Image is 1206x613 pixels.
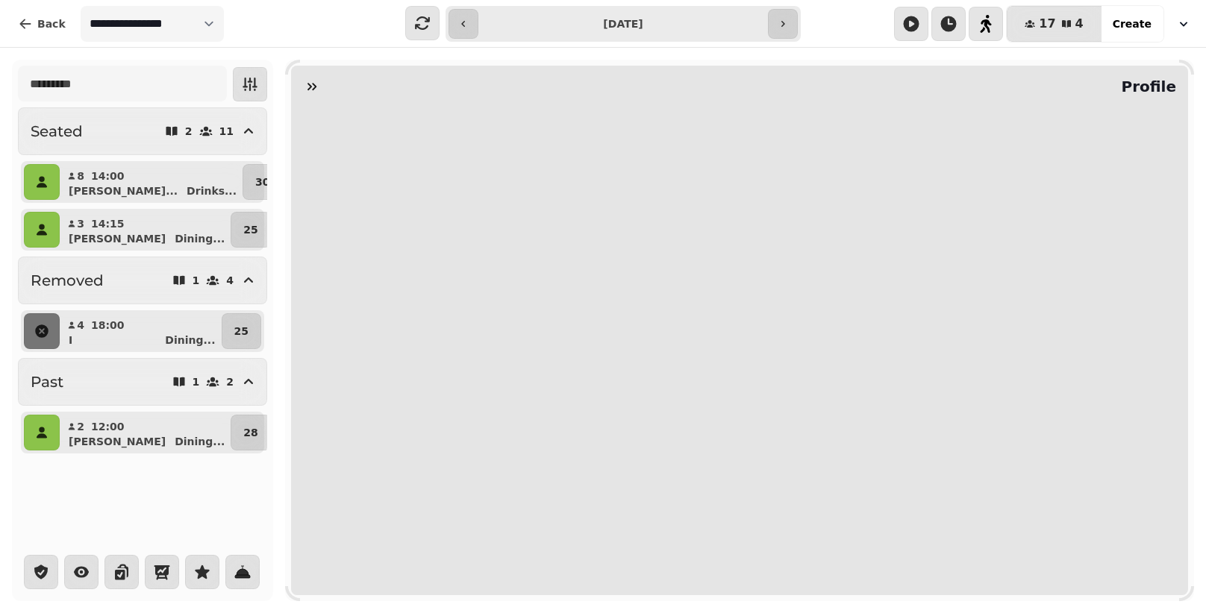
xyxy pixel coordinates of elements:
[91,216,125,231] p: 14:15
[243,222,257,237] p: 25
[76,318,85,333] p: 4
[1113,19,1152,29] span: Create
[175,231,225,246] p: Dining ...
[31,121,83,142] h2: Seated
[243,164,282,200] button: 30
[1007,6,1101,42] button: 174
[37,19,66,29] span: Back
[91,169,125,183] p: 14:00
[1101,6,1163,42] button: Create
[63,164,240,200] button: 814:00[PERSON_NAME]...Drinks...
[69,434,166,449] p: [PERSON_NAME]
[234,324,249,339] p: 25
[187,183,237,198] p: Drinks ...
[69,231,166,246] p: [PERSON_NAME]
[226,377,234,387] p: 2
[231,212,270,248] button: 25
[255,175,269,189] p: 30
[185,126,193,136] p: 2
[18,358,267,406] button: Past12
[18,257,267,304] button: Removed14
[222,313,261,349] button: 25
[219,126,234,136] p: 11
[243,425,257,440] p: 28
[18,107,267,155] button: Seated211
[91,419,125,434] p: 12:00
[6,6,78,42] button: Back
[76,419,85,434] p: 2
[63,212,228,248] button: 314:15[PERSON_NAME]Dining...
[76,216,85,231] p: 3
[226,275,234,286] p: 4
[175,434,225,449] p: Dining ...
[63,313,219,349] button: 418:00IDining...
[1115,76,1176,97] h2: Profile
[193,275,200,286] p: 1
[231,415,270,450] button: 28
[31,371,63,392] h2: Past
[69,183,178,198] p: [PERSON_NAME]...
[63,415,228,450] button: 212:00[PERSON_NAME]Dining...
[1075,18,1084,30] span: 4
[91,318,125,333] p: 18:00
[69,333,72,348] p: I
[76,169,85,183] p: 8
[31,270,104,291] h2: Removed
[165,333,215,348] p: Dining ...
[193,377,200,387] p: 1
[1039,18,1055,30] span: 17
